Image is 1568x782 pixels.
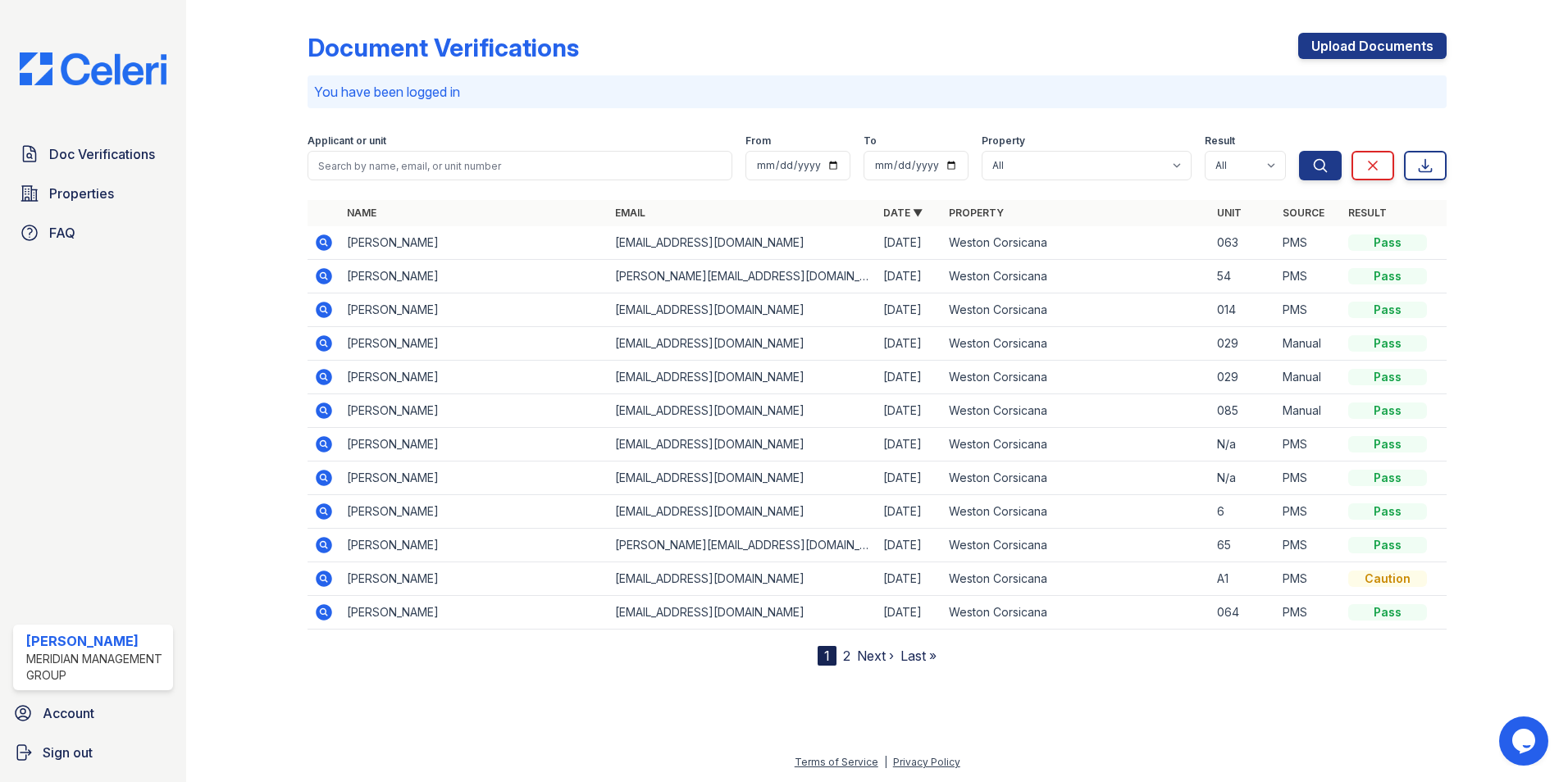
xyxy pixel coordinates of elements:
td: PMS [1276,260,1342,293]
td: PMS [1276,428,1342,461]
td: [DATE] [877,596,942,630]
td: [PERSON_NAME] [340,562,609,596]
td: [DATE] [877,226,942,260]
td: Weston Corsicana [942,428,1210,461]
td: [PERSON_NAME] [340,394,609,428]
div: 1 [818,646,836,666]
td: 029 [1210,327,1276,361]
td: Weston Corsicana [942,327,1210,361]
td: [DATE] [877,260,942,293]
label: From [745,134,771,148]
td: [DATE] [877,394,942,428]
a: Next › [857,648,894,664]
td: [EMAIL_ADDRESS][DOMAIN_NAME] [609,226,877,260]
td: A1 [1210,562,1276,596]
td: Manual [1276,361,1342,394]
a: Source [1283,207,1324,219]
td: Weston Corsicana [942,260,1210,293]
a: Property [949,207,1004,219]
td: [PERSON_NAME] [340,596,609,630]
td: [PERSON_NAME][EMAIL_ADDRESS][DOMAIN_NAME] [609,529,877,562]
td: [EMAIL_ADDRESS][DOMAIN_NAME] [609,495,877,529]
div: Pass [1348,604,1427,621]
a: Name [347,207,376,219]
div: Document Verifications [308,33,579,62]
td: [PERSON_NAME] [340,260,609,293]
a: 2 [843,648,850,664]
td: N/a [1210,428,1276,461]
td: [PERSON_NAME] [340,495,609,529]
td: 029 [1210,361,1276,394]
iframe: chat widget [1499,716,1552,766]
a: Sign out [7,736,180,769]
p: You have been logged in [314,82,1440,102]
div: Pass [1348,369,1427,385]
a: Properties [13,177,173,210]
td: [DATE] [877,293,942,327]
div: Caution [1348,571,1427,587]
td: [DATE] [877,562,942,596]
span: FAQ [49,223,75,243]
td: [DATE] [877,428,942,461]
td: Weston Corsicana [942,562,1210,596]
a: Date ▼ [883,207,923,219]
label: Applicant or unit [308,134,386,148]
a: FAQ [13,216,173,249]
input: Search by name, email, or unit number [308,151,732,180]
td: PMS [1276,461,1342,495]
div: | [884,756,887,768]
td: [DATE] [877,495,942,529]
td: N/a [1210,461,1276,495]
div: Pass [1348,402,1427,419]
td: Weston Corsicana [942,394,1210,428]
a: Privacy Policy [893,756,960,768]
td: 65 [1210,529,1276,562]
td: [EMAIL_ADDRESS][DOMAIN_NAME] [609,461,877,495]
div: Pass [1348,503,1427,520]
label: Property [982,134,1025,148]
div: Pass [1348,234,1427,251]
div: [PERSON_NAME] [26,631,166,651]
a: Terms of Service [795,756,878,768]
td: 54 [1210,260,1276,293]
td: [DATE] [877,529,942,562]
td: 085 [1210,394,1276,428]
a: Unit [1217,207,1242,219]
td: Weston Corsicana [942,293,1210,327]
a: Doc Verifications [13,138,173,170]
div: Pass [1348,436,1427,452]
a: Account [7,697,180,730]
td: [PERSON_NAME] [340,361,609,394]
div: Meridian Management Group [26,651,166,684]
td: Manual [1276,327,1342,361]
span: Properties [49,184,114,203]
td: [EMAIL_ADDRESS][DOMAIN_NAME] [609,327,877,361]
td: [PERSON_NAME] [340,226,609,260]
td: [EMAIL_ADDRESS][DOMAIN_NAME] [609,428,877,461]
td: Weston Corsicana [942,361,1210,394]
div: Pass [1348,335,1427,352]
td: [EMAIL_ADDRESS][DOMAIN_NAME] [609,293,877,327]
a: Upload Documents [1298,33,1447,59]
td: PMS [1276,562,1342,596]
td: [PERSON_NAME] [340,461,609,495]
div: Pass [1348,302,1427,318]
td: [PERSON_NAME] [340,327,609,361]
td: PMS [1276,293,1342,327]
td: Weston Corsicana [942,461,1210,495]
td: PMS [1276,529,1342,562]
a: Last » [900,648,937,664]
td: Weston Corsicana [942,529,1210,562]
label: Result [1205,134,1235,148]
a: Email [615,207,645,219]
td: 6 [1210,495,1276,529]
td: 014 [1210,293,1276,327]
td: PMS [1276,226,1342,260]
div: Pass [1348,268,1427,284]
td: 063 [1210,226,1276,260]
td: [EMAIL_ADDRESS][DOMAIN_NAME] [609,394,877,428]
a: Result [1348,207,1387,219]
label: To [864,134,877,148]
td: Manual [1276,394,1342,428]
